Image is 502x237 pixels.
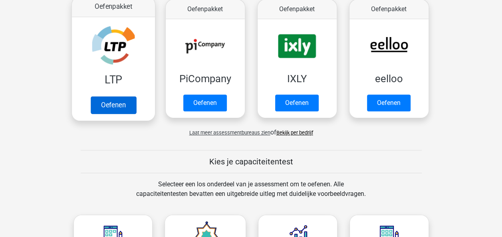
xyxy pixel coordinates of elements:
div: Selecteer een los onderdeel van je assessment om te oefenen. Alle capaciteitentesten bevatten een... [129,180,373,208]
div: of [67,121,435,137]
h5: Kies je capaciteitentest [81,157,422,166]
a: Oefenen [183,95,227,111]
a: Oefenen [275,95,319,111]
span: Laat meer assessmentbureaus zien [189,130,270,136]
a: Oefenen [367,95,411,111]
a: Oefenen [90,96,136,114]
a: Bekijk per bedrijf [276,130,313,136]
